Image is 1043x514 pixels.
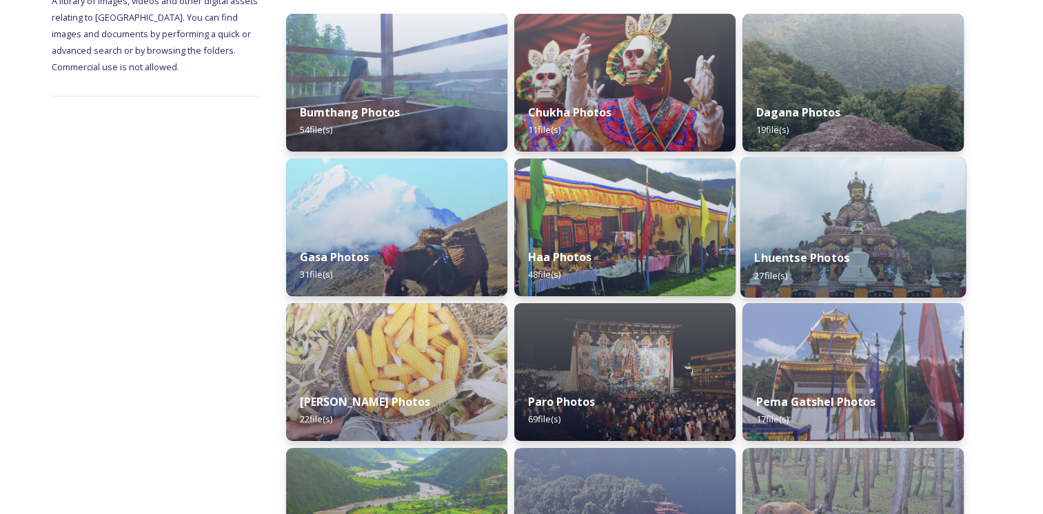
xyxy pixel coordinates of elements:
[514,158,736,296] img: Haa%2520festival%2520story%2520image1.jpg
[286,14,507,152] img: hot%2520stone%2520bath.jpg
[740,157,966,298] img: Takila1%283%29.jpg
[300,123,332,136] span: 54 file(s)
[756,394,875,409] strong: Pema Gatshel Photos
[754,250,849,265] strong: Lhuentse Photos
[300,105,400,120] strong: Bumthang Photos
[756,105,840,120] strong: Dagana Photos
[514,14,736,152] img: tshechu%2520story%2520image-8.jpg
[300,394,430,409] strong: [PERSON_NAME] Photos
[756,123,789,136] span: 19 file(s)
[754,269,787,281] span: 27 file(s)
[300,249,369,265] strong: Gasa Photos
[528,249,591,265] strong: Haa Photos
[742,14,964,152] img: stone%2520stairs2.jpg
[528,413,560,425] span: 69 file(s)
[286,303,507,441] img: mongar5.jpg
[300,413,332,425] span: 22 file(s)
[528,268,560,280] span: 48 file(s)
[742,303,964,441] img: Festival%2520Header.jpg
[514,303,736,441] img: parofestivals%2520teaser.jpg
[756,413,789,425] span: 17 file(s)
[528,105,611,120] strong: Chukha Photos
[528,123,560,136] span: 11 file(s)
[286,158,507,296] img: gasa%2520story%2520image2.jpg
[528,394,595,409] strong: Paro Photos
[300,268,332,280] span: 31 file(s)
